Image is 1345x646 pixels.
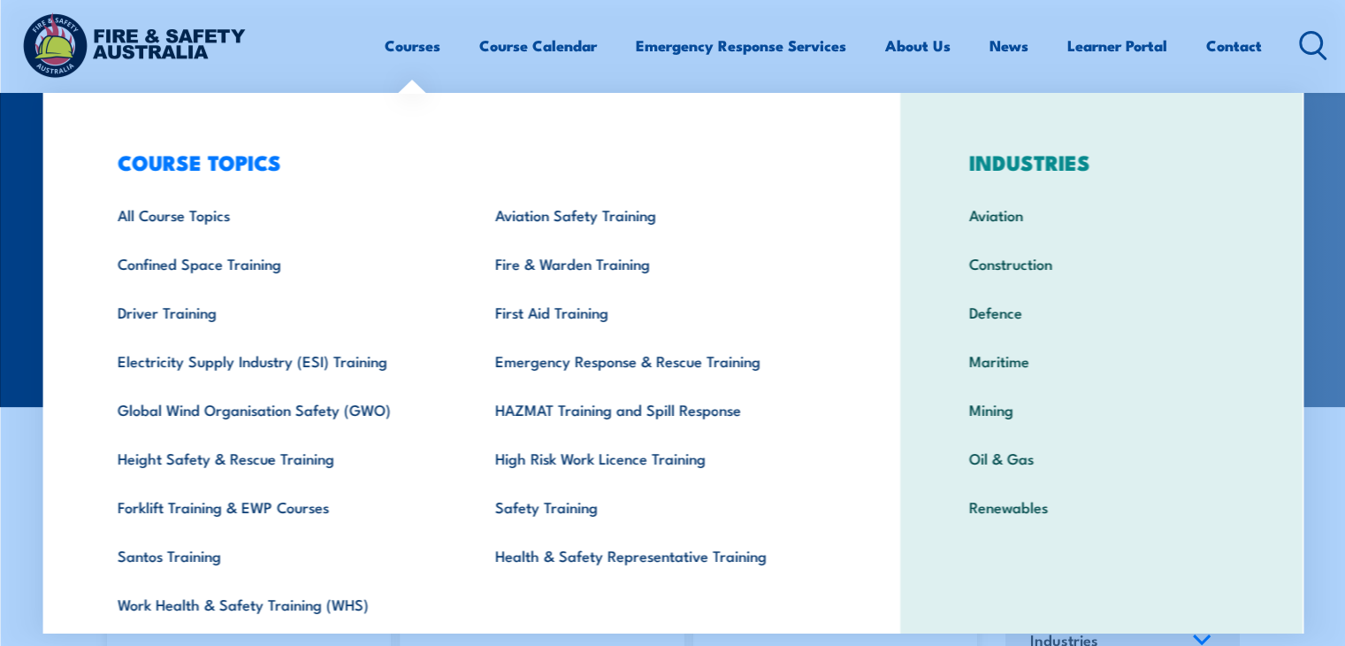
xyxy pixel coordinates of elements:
a: Global Wind Organisation Safety (GWO) [89,385,467,434]
h3: COURSE TOPICS [89,150,844,174]
a: Defence [941,288,1262,336]
a: Aviation Safety Training [467,190,844,239]
a: Driver Training [89,288,467,336]
a: Aviation [941,190,1262,239]
a: Santos Training [89,531,467,580]
a: High Risk Work Licence Training [467,434,844,482]
a: Courses [385,22,440,69]
a: First Aid Training [467,288,844,336]
a: News [990,22,1028,69]
h3: INDUSTRIES [941,150,1262,174]
a: Confined Space Training [89,239,467,288]
a: Safety Training [467,482,844,531]
a: Emergency Response Services [636,22,846,69]
a: Work Health & Safety Training (WHS) [89,580,467,628]
a: Learner Portal [1067,22,1167,69]
a: Emergency Response & Rescue Training [467,336,844,385]
a: Health & Safety Representative Training [467,531,844,580]
a: About Us [885,22,951,69]
a: Renewables [941,482,1262,531]
a: Mining [941,385,1262,434]
a: Fire & Warden Training [467,239,844,288]
a: Electricity Supply Industry (ESI) Training [89,336,467,385]
a: All Course Topics [89,190,467,239]
a: Construction [941,239,1262,288]
a: Forklift Training & EWP Courses [89,482,467,531]
a: HAZMAT Training and Spill Response [467,385,844,434]
a: Course Calendar [479,22,597,69]
a: Oil & Gas [941,434,1262,482]
a: Maritime [941,336,1262,385]
a: Height Safety & Rescue Training [89,434,467,482]
a: Contact [1206,22,1262,69]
